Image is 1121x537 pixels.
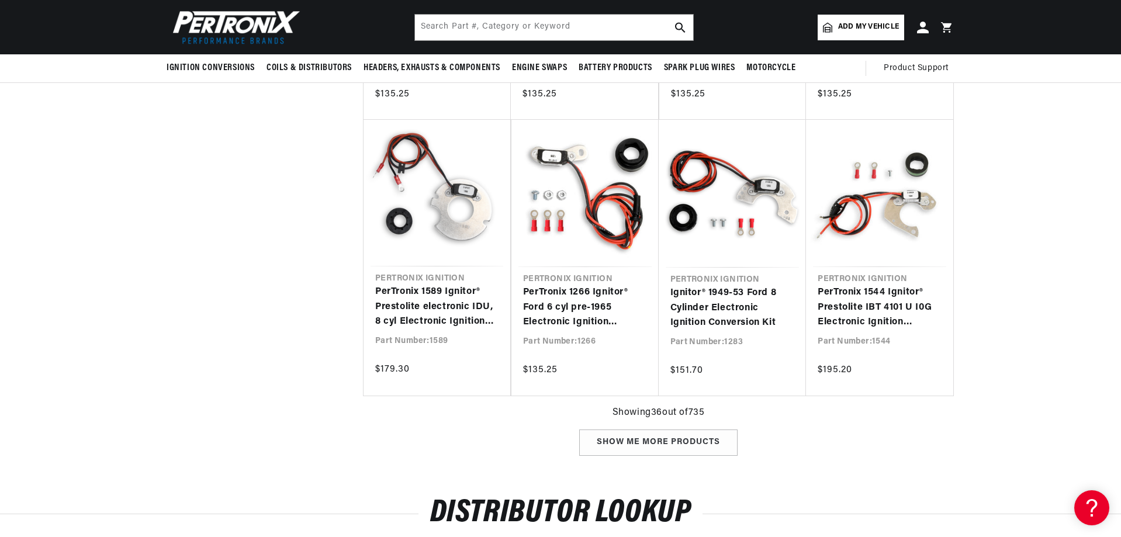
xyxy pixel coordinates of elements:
a: PerTronix 1589 Ignitor® Prestolite electronic IDU, 8 cyl Electronic Ignition Conversion Kit [375,285,499,330]
span: Engine Swaps [512,62,567,74]
span: Spark Plug Wires [664,62,735,74]
input: Search Part #, Category or Keyword [415,15,693,40]
summary: Product Support [884,54,954,82]
span: Motorcycle [746,62,795,74]
img: Pertronix [167,7,301,47]
span: Battery Products [579,62,652,74]
summary: Engine Swaps [506,54,573,82]
a: PerTronix 1266 Ignitor® Ford 6 cyl pre-1965 Electronic Ignition Conversion Kit [523,285,647,330]
summary: Battery Products [573,54,658,82]
summary: Headers, Exhausts & Components [358,54,506,82]
span: Product Support [884,62,949,75]
span: Showing 36 out of 735 [613,406,705,421]
summary: Coils & Distributors [261,54,358,82]
a: Ignitor® 1949-53 Ford 8 Cylinder Electronic Ignition Conversion Kit [670,286,795,331]
summary: Ignition Conversions [167,54,261,82]
span: Coils & Distributors [267,62,352,74]
span: Headers, Exhausts & Components [364,62,500,74]
a: PerTronix 1544 Ignitor® Prestolite IBT 4101 U I0G Electronic Ignition Conversion Kit [818,285,942,330]
span: Ignition Conversions [167,62,255,74]
button: search button [667,15,693,40]
summary: Motorcycle [741,54,801,82]
summary: Spark Plug Wires [658,54,741,82]
a: Add my vehicle [818,15,904,40]
span: Add my vehicle [838,22,899,33]
div: Show me more products [579,429,738,456]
